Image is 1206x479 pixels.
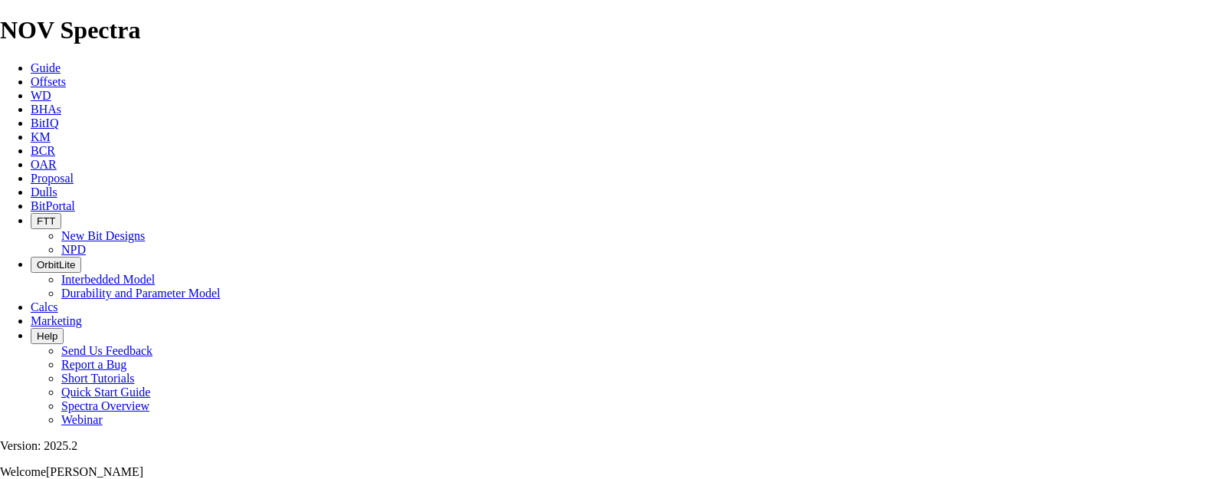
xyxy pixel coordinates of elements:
[31,130,51,143] a: KM
[37,330,57,342] span: Help
[37,259,75,271] span: OrbitLite
[31,75,66,88] a: Offsets
[31,158,57,171] a: OAR
[31,199,75,212] a: BitPortal
[61,344,152,357] a: Send Us Feedback
[31,172,74,185] a: Proposal
[61,358,126,371] a: Report a Bug
[31,185,57,198] a: Dulls
[31,89,51,102] a: WD
[37,215,55,227] span: FTT
[61,372,135,385] a: Short Tutorials
[61,287,221,300] a: Durability and Parameter Model
[61,243,86,256] a: NPD
[31,61,61,74] a: Guide
[31,103,61,116] a: BHAs
[61,229,145,242] a: New Bit Designs
[61,273,155,286] a: Interbedded Model
[31,328,64,344] button: Help
[31,116,58,130] a: BitIQ
[31,257,81,273] button: OrbitLite
[61,385,150,399] a: Quick Start Guide
[61,399,149,412] a: Spectra Overview
[31,314,82,327] a: Marketing
[31,144,55,157] a: BCR
[31,300,58,313] a: Calcs
[31,213,61,229] button: FTT
[46,465,143,478] span: [PERSON_NAME]
[61,413,103,426] a: Webinar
